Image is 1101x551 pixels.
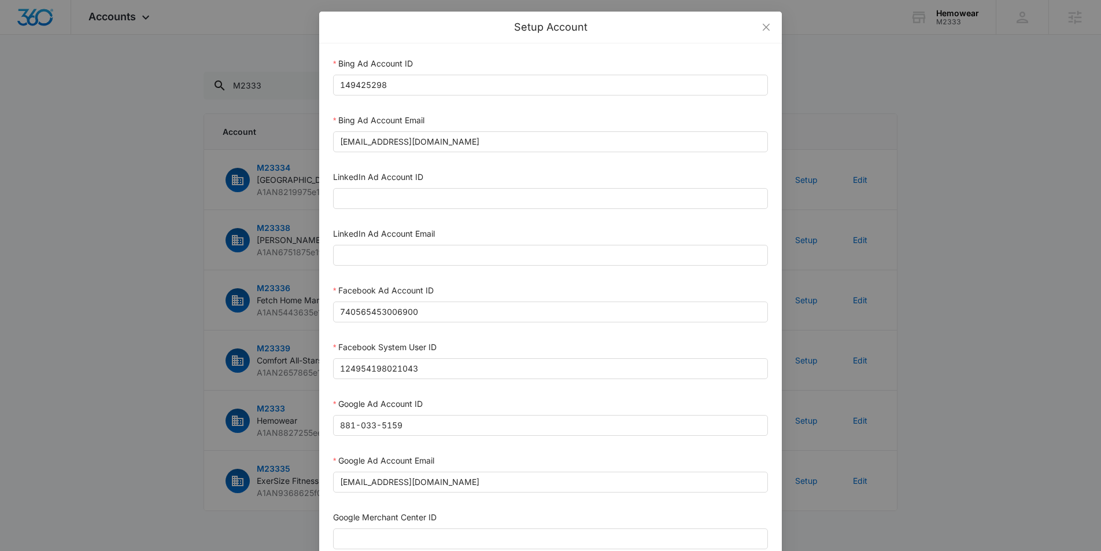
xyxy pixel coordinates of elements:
input: LinkedIn Ad Account Email [333,245,768,266]
input: Google Ad Account ID [333,415,768,436]
label: Google Ad Account Email [333,456,434,465]
label: Facebook System User ID [333,342,437,352]
button: Close [751,12,782,43]
label: LinkedIn Ad Account ID [333,172,423,182]
input: Bing Ad Account ID [333,75,768,95]
input: Facebook System User ID [333,358,768,379]
div: Setup Account [333,21,768,34]
label: Google Merchant Center ID [333,512,437,522]
label: LinkedIn Ad Account Email [333,229,435,238]
input: Facebook Ad Account ID [333,302,768,322]
input: LinkedIn Ad Account ID [333,188,768,209]
input: Google Merchant Center ID [333,528,768,549]
input: Google Ad Account Email [333,472,768,493]
label: Bing Ad Account ID [333,58,413,68]
input: Bing Ad Account Email [333,131,768,152]
label: Bing Ad Account Email [333,115,424,125]
label: Google Ad Account ID [333,399,423,409]
span: close [762,23,771,32]
label: Facebook Ad Account ID [333,285,434,295]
